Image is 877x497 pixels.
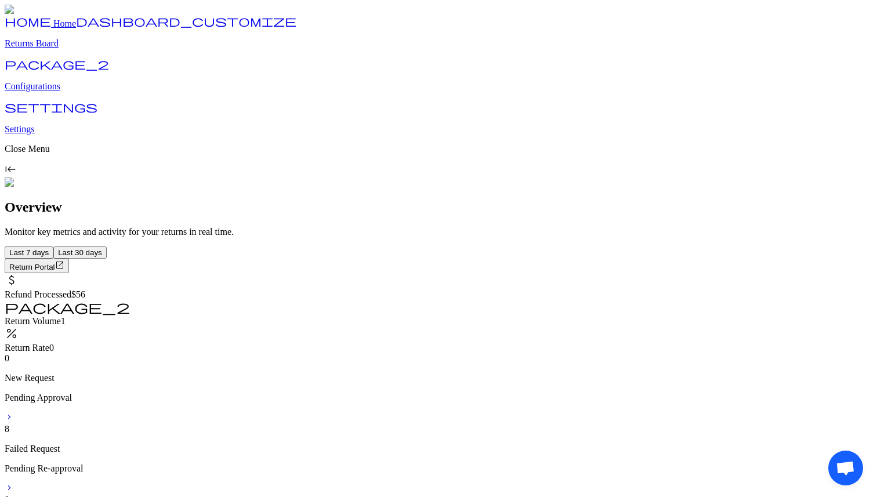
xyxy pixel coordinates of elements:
a: chevron_forward [5,484,14,494]
button: Last 30 days [53,246,107,259]
span: open_in_new [55,260,64,270]
div: Open chat [828,451,863,485]
p: Pending Re-approval [5,463,872,474]
span: home [5,15,51,27]
button: Return Portalopen_in_new [5,259,69,273]
span: attach_money [5,273,19,287]
p: New Request [5,373,872,383]
img: Logo [5,5,34,15]
span: chevron_forward [5,483,14,492]
img: commonGraphics [5,177,80,188]
span: 1 [61,316,66,326]
span: Home [53,19,76,28]
span: dashboard_customize [76,15,296,27]
span: Return Volume [5,316,61,326]
span: Last 7 days [9,248,49,257]
a: chevron_forward [5,413,14,423]
p: Close Menu [5,144,872,154]
a: home Home [5,19,76,28]
p: Configurations [5,81,872,92]
span: package_2 [5,58,109,70]
span: 0 [49,343,54,353]
span: Last 30 days [58,248,102,257]
a: package_2 Configurations [5,61,872,92]
span: keyboard_tab_rtl [5,164,16,175]
span: Refund Processed [5,289,71,299]
span: 8 [5,424,9,434]
p: Returns Board [5,38,872,49]
span: package_2 [5,300,130,314]
span: chevron_forward [5,412,14,422]
span: $56 [71,289,85,299]
p: Failed Request [5,444,872,454]
span: 0 [5,353,9,363]
span: Return Rate [5,343,49,353]
span: settings [5,101,97,113]
span: percent [5,327,19,340]
a: Return Portalopen_in_new [5,262,69,271]
p: Pending Approval [5,393,872,403]
p: Monitor key metrics and activity for your returns in real time. [5,227,872,237]
a: settings Settings [5,104,872,135]
button: Last 7 days [5,246,53,259]
div: Close Menukeyboard_tab_rtl [5,144,872,177]
p: Settings [5,124,872,135]
h1: Overview [5,199,872,215]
